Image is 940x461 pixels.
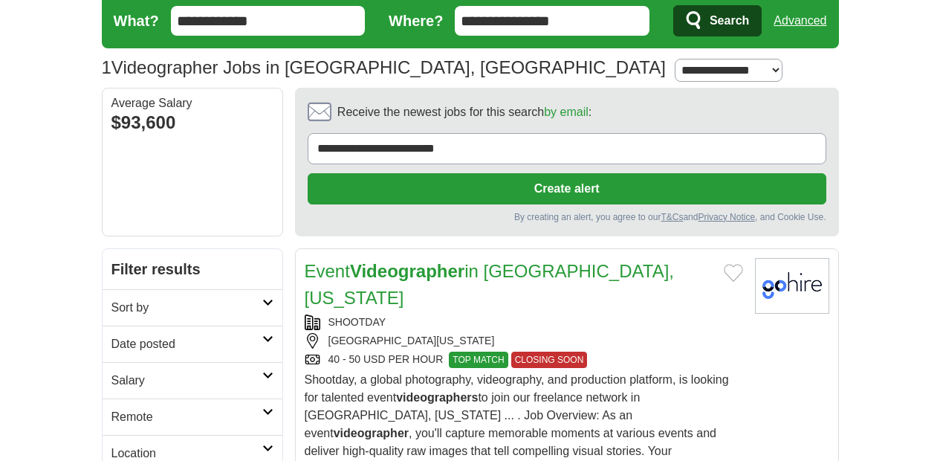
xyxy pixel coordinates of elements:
div: By creating an alert, you agree to our and , and Cookie Use. [308,210,826,224]
h2: Salary [111,372,262,390]
div: [GEOGRAPHIC_DATA][US_STATE] [305,333,743,349]
strong: videographer [334,427,409,439]
button: Search [673,5,762,36]
span: 1 [102,54,111,81]
label: Where? [389,10,443,32]
a: T&Cs [661,212,683,222]
span: TOP MATCH [449,352,508,368]
div: 40 - 50 USD PER HOUR [305,352,743,368]
h2: Remote [111,408,262,426]
a: Date posted [103,326,282,362]
div: $93,600 [111,109,273,136]
div: Average Salary [111,97,273,109]
button: Create alert [308,173,826,204]
h2: Filter results [103,249,282,289]
a: Advanced [774,6,826,36]
a: by email [544,106,589,118]
strong: videographers [396,391,478,404]
h2: Sort by [111,299,262,317]
h1: Videographer Jobs in [GEOGRAPHIC_DATA], [GEOGRAPHIC_DATA] [102,57,666,77]
strong: Videographer [350,261,464,281]
label: What? [114,10,159,32]
span: Search [710,6,749,36]
span: CLOSING SOON [511,352,588,368]
span: Receive the newest jobs for this search : [337,103,591,121]
button: Add to favorite jobs [724,264,743,282]
a: Salary [103,362,282,399]
div: SHOOTDAY [305,315,743,330]
a: Sort by [103,289,282,326]
a: EventVideographerin [GEOGRAPHIC_DATA], [US_STATE] [305,261,674,308]
a: Privacy Notice [698,212,755,222]
img: Company logo [755,258,829,314]
a: Remote [103,399,282,435]
h2: Date posted [111,335,262,353]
